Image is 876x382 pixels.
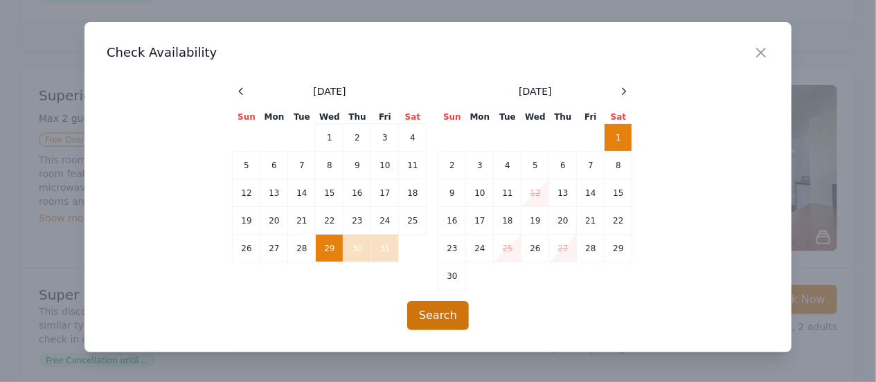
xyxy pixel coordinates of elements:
[371,124,399,152] td: 3
[371,207,399,235] td: 24
[577,207,605,235] td: 21
[605,207,632,235] td: 22
[399,111,427,124] th: Sat
[313,84,346,98] span: [DATE]
[260,207,288,235] td: 20
[233,111,260,124] th: Sun
[519,84,551,98] span: [DATE]
[399,207,427,235] td: 25
[260,111,288,124] th: Mon
[371,235,399,262] td: 31
[549,111,577,124] th: Thu
[407,301,469,330] button: Search
[577,111,605,124] th: Fri
[605,179,632,207] td: 15
[521,111,549,124] th: Wed
[438,179,466,207] td: 9
[343,179,371,207] td: 16
[494,152,521,179] td: 4
[316,235,343,262] td: 29
[343,152,371,179] td: 9
[316,179,343,207] td: 15
[107,44,769,61] h3: Check Availability
[549,207,577,235] td: 20
[343,124,371,152] td: 2
[521,152,549,179] td: 5
[288,235,316,262] td: 28
[549,152,577,179] td: 6
[371,179,399,207] td: 17
[438,207,466,235] td: 16
[260,152,288,179] td: 6
[466,235,494,262] td: 24
[494,111,521,124] th: Tue
[288,152,316,179] td: 7
[233,152,260,179] td: 5
[316,124,343,152] td: 1
[466,152,494,179] td: 3
[371,111,399,124] th: Fri
[605,152,632,179] td: 8
[233,207,260,235] td: 19
[605,235,632,262] td: 29
[549,235,577,262] td: 27
[260,179,288,207] td: 13
[438,152,466,179] td: 2
[494,207,521,235] td: 18
[233,235,260,262] td: 26
[399,152,427,179] td: 11
[233,179,260,207] td: 12
[549,179,577,207] td: 13
[521,207,549,235] td: 19
[260,235,288,262] td: 27
[371,152,399,179] td: 10
[466,207,494,235] td: 17
[466,111,494,124] th: Mon
[521,235,549,262] td: 26
[343,235,371,262] td: 30
[521,179,549,207] td: 12
[577,235,605,262] td: 28
[316,207,343,235] td: 22
[494,235,521,262] td: 25
[343,207,371,235] td: 23
[288,111,316,124] th: Tue
[288,179,316,207] td: 14
[494,179,521,207] td: 11
[288,207,316,235] td: 21
[343,111,371,124] th: Thu
[605,111,632,124] th: Sat
[577,179,605,207] td: 14
[399,179,427,207] td: 18
[577,152,605,179] td: 7
[438,235,466,262] td: 23
[438,111,466,124] th: Sun
[466,179,494,207] td: 10
[316,111,343,124] th: Wed
[605,124,632,152] td: 1
[438,262,466,290] td: 30
[399,124,427,152] td: 4
[316,152,343,179] td: 8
